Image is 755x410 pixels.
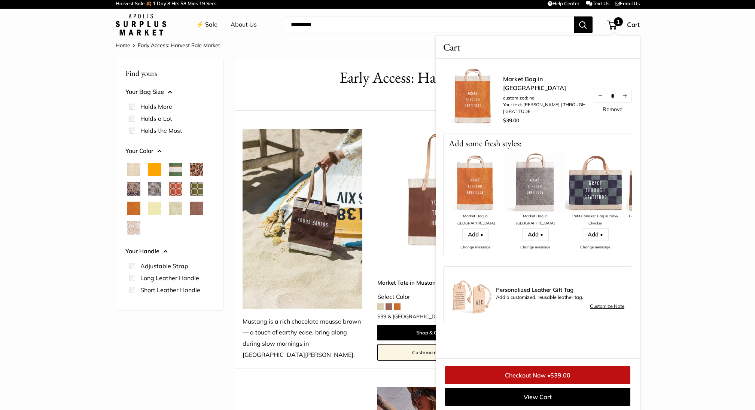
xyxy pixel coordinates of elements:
a: Home [116,42,130,49]
div: Mustang is a rich chocolate mousse brown — a touch of earthy ease, bring along during slow mornin... [243,316,362,361]
button: Cognac [127,202,140,215]
a: Help Center [548,0,579,6]
button: Your Color [125,146,214,157]
a: 1 Cart [608,19,640,31]
a: Customize Note [590,302,624,311]
button: White Porcelain [127,221,140,235]
a: View Cart [445,388,630,406]
a: Email Us [615,0,640,6]
div: Petite Market Bag in Navy Checker [565,213,625,227]
button: Chambray [148,182,161,196]
a: Shop & Customize [377,325,497,340]
a: Remove [603,107,622,112]
a: Add • [582,228,608,241]
div: Add a customized, reusable leather tag. [496,287,624,302]
a: Change message [520,245,550,250]
a: Market Tote in Mustang [377,278,497,287]
div: Select Color [377,291,497,303]
a: Customize for Groups [377,344,497,361]
p: Add some fresh styles: [444,134,632,153]
button: Blue Porcelain [127,182,140,196]
nav: Breadcrumb [116,40,220,50]
label: Short Leather Handle [140,285,200,294]
span: $39.00 [550,371,570,379]
label: Holds the Most [140,126,182,135]
p: Find yours [125,66,214,80]
button: Orange [148,163,161,176]
button: Daisy [148,202,161,215]
label: Adjustable Strap [140,261,188,270]
button: Cheetah [190,163,203,176]
a: Market Bag in [GEOGRAPHIC_DATA] [503,74,585,92]
span: Day [157,0,166,6]
span: Hrs [171,0,179,6]
input: Search... [285,16,574,33]
span: Secs [206,0,216,6]
button: Court Green [169,163,182,176]
span: Cart [627,21,640,28]
span: 1 [614,17,623,26]
li: Your text: [PERSON_NAME] | THROUGH | GRATITUDE [503,101,585,115]
button: Natural [127,163,140,176]
button: Search [574,16,593,33]
a: Market Tote in MustangMarket Tote in Mustang [377,129,497,249]
label: Holds More [140,102,172,111]
a: Text Us [586,0,609,6]
a: Checkout Now •$39.00 [445,366,630,384]
button: Your Handle [125,246,214,257]
a: Change message [460,245,490,250]
span: 58 [180,0,186,6]
img: Mustang is a rich chocolate mousse brown — a touch of earthy ease, bring along during slow mornin... [243,129,362,309]
img: Luggage Tag [451,274,492,315]
label: Holds a Lot [140,114,172,123]
li: customized: no [503,95,585,101]
div: Market Bag in [GEOGRAPHIC_DATA] [505,213,565,227]
span: Personalized Leather Gift Tag [496,287,624,293]
img: Market Tote in Mustang [377,129,497,249]
a: ⚡️ Sale [196,19,217,30]
span: Mins [188,0,198,6]
button: Mint Sorbet [169,202,182,215]
span: Cart [443,40,460,55]
button: Decrease quantity by 1 [594,89,606,102]
span: $39.00 [503,117,519,124]
button: Chenille Window Brick [169,182,182,196]
span: 1 [153,0,156,6]
span: 19 [199,0,205,6]
label: Long Leather Handle [140,273,199,282]
button: Chenille Window Sage [190,182,203,196]
button: Mustang [190,202,203,215]
a: Add • [462,228,488,241]
a: Add • [522,228,548,241]
div: Market Bag in [GEOGRAPHIC_DATA] [445,213,505,227]
span: $39 [377,313,386,320]
button: Increase quantity by 1 [618,89,631,102]
a: About Us [231,19,257,30]
div: Petite Market Bag in Mustang [625,213,685,220]
img: Apolis: Surplus Market [116,14,166,36]
input: Quantity [606,92,618,99]
h1: Early Access: Harvest Sale Market [246,67,628,89]
a: Change message [580,245,610,250]
button: Your Bag Size [125,86,214,98]
span: 8 [167,0,170,6]
span: & [GEOGRAPHIC_DATA] Free Shipping + [388,314,496,319]
span: Early Access: Harvest Sale Market [138,42,220,49]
